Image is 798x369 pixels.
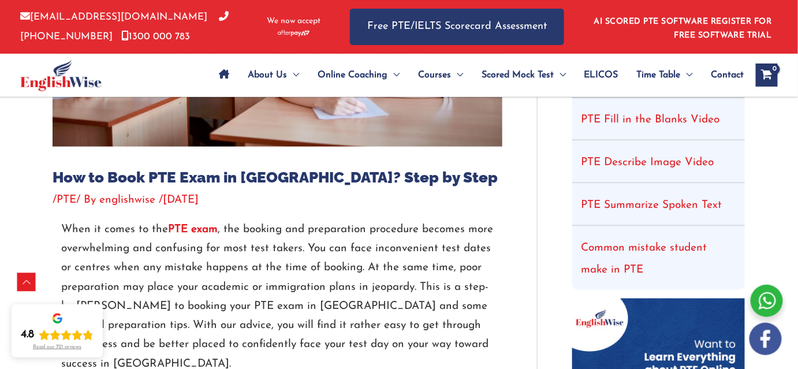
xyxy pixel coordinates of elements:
span: Menu Toggle [681,55,693,95]
span: [DATE] [163,195,199,206]
a: Online CoachingMenu Toggle [308,55,409,95]
span: Menu Toggle [451,55,463,95]
div: Rating: 4.8 out of 5 [21,328,94,342]
a: AI SCORED PTE SOFTWARE REGISTER FOR FREE SOFTWARE TRIAL [594,17,773,40]
span: englishwise [99,195,155,206]
span: About Us [248,55,287,95]
a: Time TableMenu Toggle [628,55,702,95]
img: white-facebook.png [749,323,782,355]
a: Scored Mock TestMenu Toggle [472,55,575,95]
div: 4.8 [21,328,34,342]
a: ELICOS [575,55,628,95]
a: 1300 000 783 [121,32,190,42]
span: Online Coaching [318,55,387,95]
a: PTE [57,195,76,206]
a: PTE Describe Image Video [581,157,714,168]
img: cropped-ew-logo [20,59,102,91]
div: / / By / [53,192,502,208]
a: Common mistake student make in PTE [581,243,707,275]
div: Read our 721 reviews [33,344,81,351]
img: Afterpay-Logo [278,30,309,36]
a: CoursesMenu Toggle [409,55,472,95]
a: Free PTE/IELTS Scorecard Assessment [350,9,564,45]
a: PTE Fill in the Blanks Video [581,114,719,125]
a: englishwise [99,195,159,206]
a: View Shopping Cart, empty [756,64,778,87]
h1: How to Book PTE Exam in [GEOGRAPHIC_DATA]? Step by Step [53,169,502,187]
a: [EMAIL_ADDRESS][DOMAIN_NAME] [20,12,207,22]
aside: Header Widget 1 [587,8,778,46]
a: Contact [702,55,744,95]
span: Contact [711,55,744,95]
span: Menu Toggle [287,55,299,95]
nav: Site Navigation: Main Menu [210,55,744,95]
span: Menu Toggle [554,55,566,95]
span: We now accept [267,16,320,27]
a: PTE Summarize Spoken Text [581,200,722,211]
span: ELICOS [584,55,618,95]
span: Scored Mock Test [482,55,554,95]
span: Time Table [637,55,681,95]
span: Courses [418,55,451,95]
a: PTE exam [168,224,218,235]
span: Menu Toggle [387,55,400,95]
a: [PHONE_NUMBER] [20,12,229,41]
a: About UsMenu Toggle [238,55,308,95]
